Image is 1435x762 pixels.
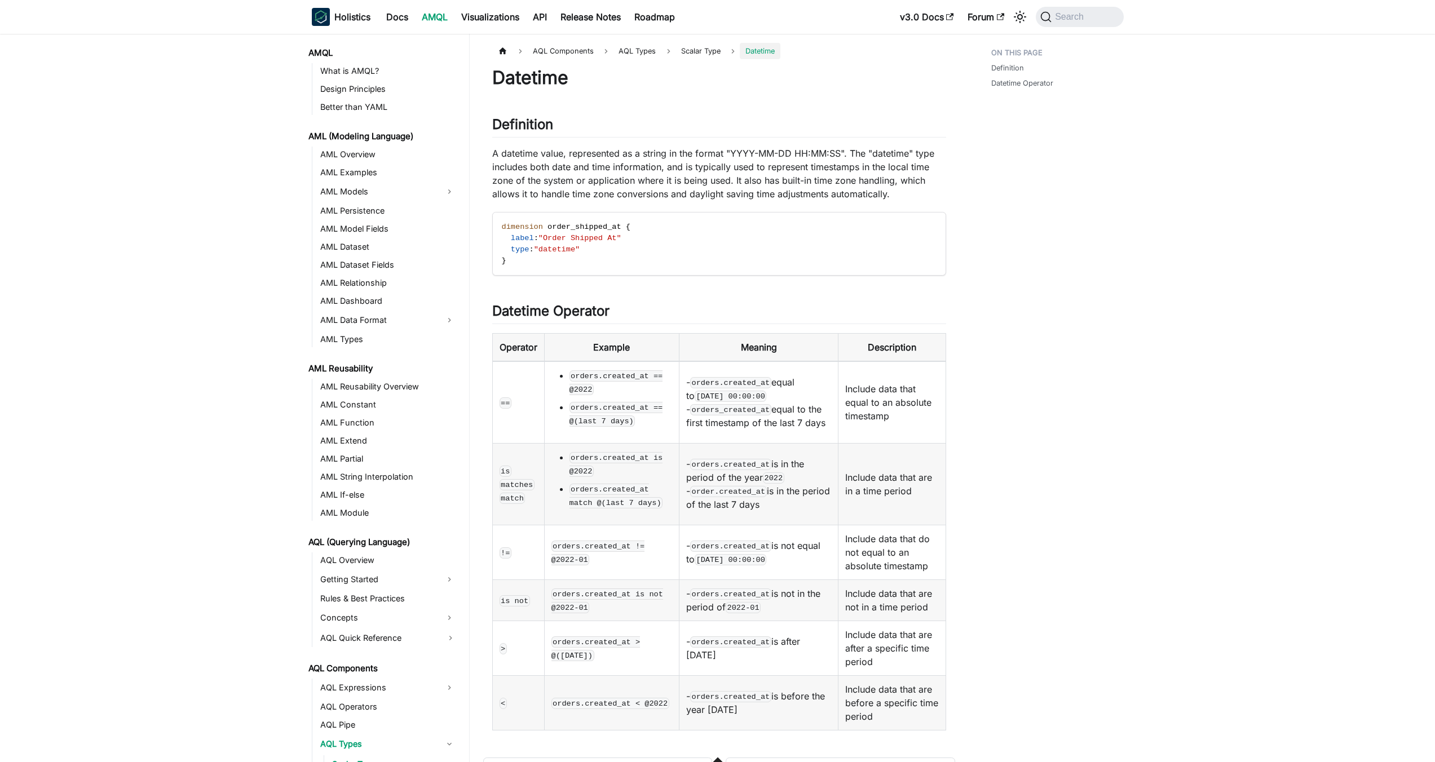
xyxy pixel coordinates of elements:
code: orders.created_at is not @2022-01 [551,588,663,613]
h2: Definition [492,116,946,138]
span: "datetime" [534,245,580,254]
p: A datetime value, represented as a string in the format "YYYY-MM-DD HH:MM :SS ". The "datetime" t... [492,147,946,201]
a: AML Module [317,505,460,521]
a: AML Reusability [305,361,460,376]
a: AML Reusability Overview [317,379,460,395]
code: == [500,397,512,409]
span: Search [1052,12,1090,22]
code: orders.created_at [690,691,771,702]
span: type [511,245,529,254]
code: order.created_at [690,486,767,497]
td: Include data that are before a specific time period [838,676,946,730]
a: AML Function [317,415,460,431]
code: orders.created_at < @2022 [551,698,669,709]
span: AQL Components [527,43,599,59]
span: dimension [502,223,543,231]
span: order_shipped_at [547,223,621,231]
a: Better than YAML [317,99,460,115]
span: { [626,223,630,231]
th: Meaning [679,334,838,362]
code: orders.created_at [690,541,771,552]
code: orders.created_at [690,588,771,600]
a: Release Notes [554,8,628,26]
code: orders.created_at == @(last 7 days) [569,402,663,427]
span: "Order Shipped At" [538,234,621,242]
button: Switch between dark and light mode (currently system mode) [1011,8,1029,26]
button: Expand sidebar category 'AML Data Format' [439,311,460,329]
td: Include data that are in a time period [838,444,946,525]
code: 2022 [763,472,784,484]
a: AML (Modeling Language) [305,129,460,144]
code: is not [500,595,530,606]
td: - is not equal to [679,525,838,580]
th: Operator [492,334,544,362]
a: What is AMQL? [317,63,460,79]
a: AML Extend [317,433,460,449]
code: is [500,466,512,477]
span: AQL Types [619,47,656,55]
a: Design Principles [317,81,460,97]
span: Datetime [740,43,780,59]
a: Rules & Best Practices [317,591,460,606]
b: Holistics [334,10,370,24]
a: AML Persistence [317,203,460,219]
h2: Datetime Operator [492,303,946,324]
a: Concepts [317,609,439,627]
code: < [500,698,507,709]
a: AQL Types [317,735,439,753]
a: AMQL [415,8,454,26]
a: AML Dataset [317,239,460,255]
nav: Docs sidebar [301,34,470,762]
a: AML Relationship [317,275,460,291]
a: AML Examples [317,165,460,180]
a: AQL Expressions [317,679,439,697]
a: AQL Types [613,43,661,59]
code: orders.created_at != @2022-01 [551,541,645,565]
a: AMQL [305,45,460,61]
code: != [500,547,512,559]
td: - is in the period of the year - is in the period of the last 7 days [679,444,838,525]
code: 2022-01 [726,602,761,613]
a: v3.0 Docs [893,8,961,26]
a: AQL Operators [317,699,460,715]
span: Scalar Type [675,43,726,59]
a: AML Models [317,183,439,201]
button: Expand sidebar category 'Concepts' [439,609,460,627]
td: Include data that are not in a time period [838,580,946,621]
nav: Breadcrumbs [492,43,946,59]
code: orders.created_at == @2022 [569,370,663,395]
a: AQL Quick Reference [317,629,460,647]
a: AML Dataset Fields [317,257,460,273]
td: - is before the year [DATE] [679,676,838,730]
a: AML If-else [317,487,460,503]
code: orders.created_at [690,636,771,648]
button: Expand sidebar category 'AQL Expressions' [439,679,460,697]
td: Include data that do not equal to an absolute timestamp [838,525,946,580]
a: AML Model Fields [317,221,460,237]
a: AML String Interpolation [317,469,460,485]
a: Definition [991,63,1024,73]
a: AML Types [317,331,460,347]
td: Include data that are after a specific time period [838,621,946,676]
td: - is after [DATE] [679,621,838,676]
code: [DATE] 00:00:00 [695,391,767,402]
a: Forum [961,8,1011,26]
a: AML Overview [317,147,460,162]
td: - is not in the period of [679,580,838,621]
a: AQL Pipe [317,717,460,733]
a: Roadmap [628,8,682,26]
a: Docs [379,8,415,26]
button: Expand sidebar category 'Getting Started' [439,570,460,588]
td: - equal to - equal to the first timestamp of the last 7 days [679,361,838,444]
span: } [502,256,506,265]
th: Example [544,334,679,362]
button: Collapse sidebar category 'AQL Types' [439,735,460,753]
a: Home page [492,43,514,59]
a: Visualizations [454,8,526,26]
img: Holistics [312,8,330,26]
a: AML Data Format [317,311,439,329]
code: orders.created_at > @([DATE]) [551,636,641,661]
a: Datetime Operator [991,78,1053,88]
code: [DATE] 00:00:00 [695,554,767,565]
h1: Datetime [492,67,946,89]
